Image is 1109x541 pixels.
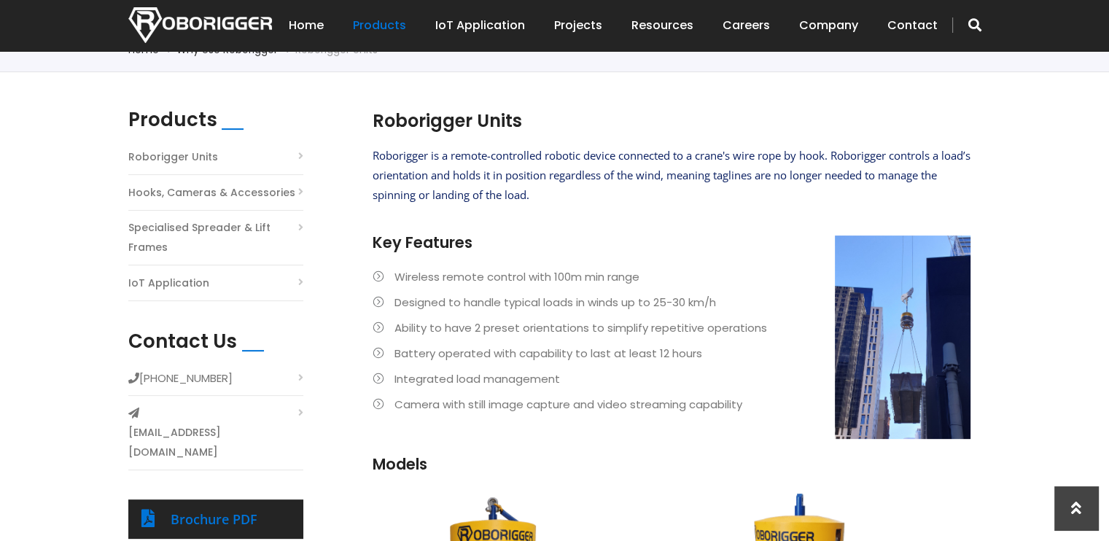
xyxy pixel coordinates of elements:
a: Home [128,42,159,57]
a: Home [289,3,324,48]
a: Contact [887,3,938,48]
a: IoT Application [128,273,209,293]
a: Products [353,3,406,48]
li: Designed to handle typical loads in winds up to 25-30 km/h [373,292,970,312]
h2: Contact Us [128,330,237,353]
a: Company [799,3,858,48]
img: Nortech [128,7,272,43]
a: [EMAIL_ADDRESS][DOMAIN_NAME] [128,423,303,462]
li: Battery operated with capability to last at least 12 hours [373,343,970,363]
a: Why use Roborigger [176,42,278,57]
a: Hooks, Cameras & Accessories [128,183,295,203]
a: IoT Application [435,3,525,48]
a: Brochure PDF [171,510,257,528]
h3: Key Features [373,232,970,253]
li: [PHONE_NUMBER] [128,368,303,396]
a: Careers [723,3,770,48]
a: Roborigger Units [128,147,218,167]
a: Resources [631,3,693,48]
span: Roborigger is a remote-controlled robotic device connected to a crane's wire rope by hook. Robori... [373,148,970,202]
li: Wireless remote control with 100m min range [373,267,970,287]
h3: Models [373,454,970,475]
h2: Products [128,109,217,131]
li: Ability to have 2 preset orientations to simplify repetitive operations [373,318,970,338]
li: Integrated load management [373,369,970,389]
h2: Roborigger Units [373,109,970,133]
li: Camera with still image capture and video streaming capability [373,394,970,414]
a: Projects [554,3,602,48]
a: Specialised Spreader & Lift Frames [128,218,303,257]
